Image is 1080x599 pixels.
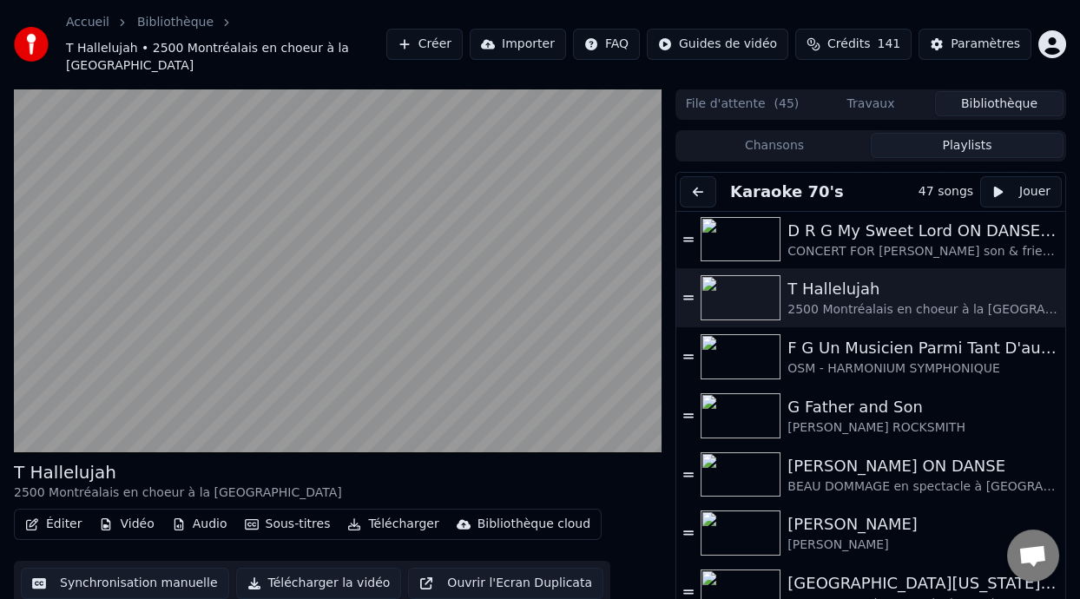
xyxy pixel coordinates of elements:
div: T Hallelujah [14,460,342,484]
button: Synchronisation manuelle [21,568,229,599]
button: Importer [470,29,566,60]
img: youka [14,27,49,62]
button: Télécharger [340,512,445,536]
div: [PERSON_NAME] [787,512,1058,536]
button: Vidéo [92,512,161,536]
button: FAQ [573,29,640,60]
nav: breadcrumb [66,14,386,75]
button: Jouer [980,176,1062,207]
div: T Hallelujah [787,277,1058,301]
div: 47 songs [919,183,973,201]
div: 2500 Montréalais en choeur à la [GEOGRAPHIC_DATA] [787,301,1058,319]
div: CONCERT FOR [PERSON_NAME] son & friends (voix 40%] [787,243,1058,260]
div: Bibliothèque cloud [477,516,590,533]
div: [PERSON_NAME] [787,536,1058,554]
div: BEAU DOMMAGE en spectacle à [GEOGRAPHIC_DATA] 1974 [787,478,1058,496]
span: T Hallelujah • 2500 Montréalais en choeur à la [GEOGRAPHIC_DATA] [66,40,386,75]
div: [GEOGRAPHIC_DATA][US_STATE] (-2 clé Am) [787,571,1058,596]
button: Paramètres [919,29,1031,60]
button: Sous-titres [238,512,338,536]
button: Créer [386,29,463,60]
button: Karaoke 70's [723,180,851,204]
button: Crédits141 [795,29,912,60]
span: Crédits [827,36,870,53]
div: Paramètres [951,36,1020,53]
div: F G Un Musicien Parmi Tant D'autres (-5% choeurs 40%) [787,336,1058,360]
span: ( 45 ) [774,95,800,113]
button: File d'attente [678,91,807,116]
button: Travaux [807,91,935,116]
div: Ouvrir le chat [1007,530,1059,582]
button: Guides de vidéo [647,29,788,60]
div: [PERSON_NAME] ON DANSE [787,454,1058,478]
button: Chansons [678,133,871,158]
a: Accueil [66,14,109,31]
button: Audio [165,512,234,536]
button: Bibliothèque [935,91,1064,116]
button: Télécharger la vidéo [236,568,402,599]
button: Ouvrir l'Ecran Duplicata [408,568,603,599]
a: Bibliothèque [137,14,214,31]
div: [PERSON_NAME] ROCKSMITH [787,419,1058,437]
span: 141 [877,36,900,53]
div: G Father and Son [787,395,1058,419]
button: Playlists [871,133,1064,158]
button: Éditer [18,512,89,536]
div: OSM - HARMONIUM SYMPHONIQUE [787,360,1058,378]
div: D R G My Sweet Lord ON DANSE (0-2:58 capo 2) [787,219,1058,243]
div: 2500 Montréalais en choeur à la [GEOGRAPHIC_DATA] [14,484,342,502]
